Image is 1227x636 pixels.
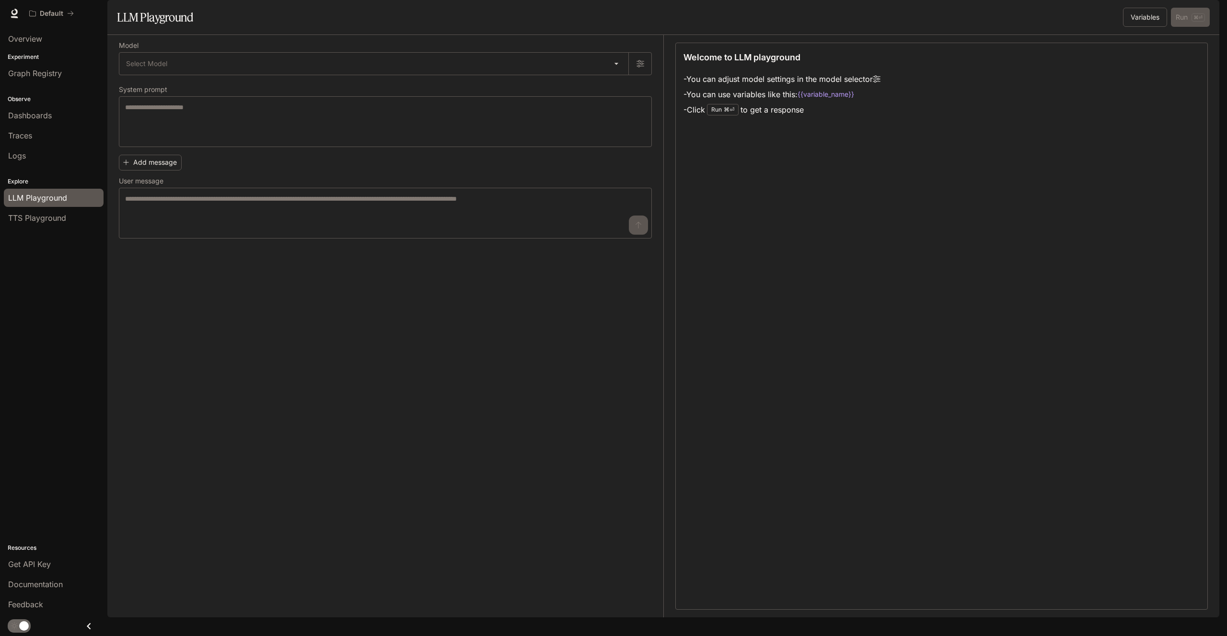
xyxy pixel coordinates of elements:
[126,59,167,68] span: Select Model
[683,102,880,117] li: - Click to get a response
[798,90,854,99] code: {{variable_name}}
[119,155,182,170] button: Add message
[707,104,739,115] div: Run
[119,53,628,75] div: Select Model
[1123,8,1167,27] button: Variables
[40,10,63,18] p: Default
[25,4,78,23] button: All workspaces
[119,42,139,49] p: Model
[119,86,167,93] p: System prompt
[117,8,193,27] h1: LLM Playground
[724,107,734,113] p: ⌘⏎
[119,178,163,184] p: User message
[683,87,880,102] li: - You can use variables like this:
[683,71,880,87] li: - You can adjust model settings in the model selector
[683,51,800,64] p: Welcome to LLM playground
